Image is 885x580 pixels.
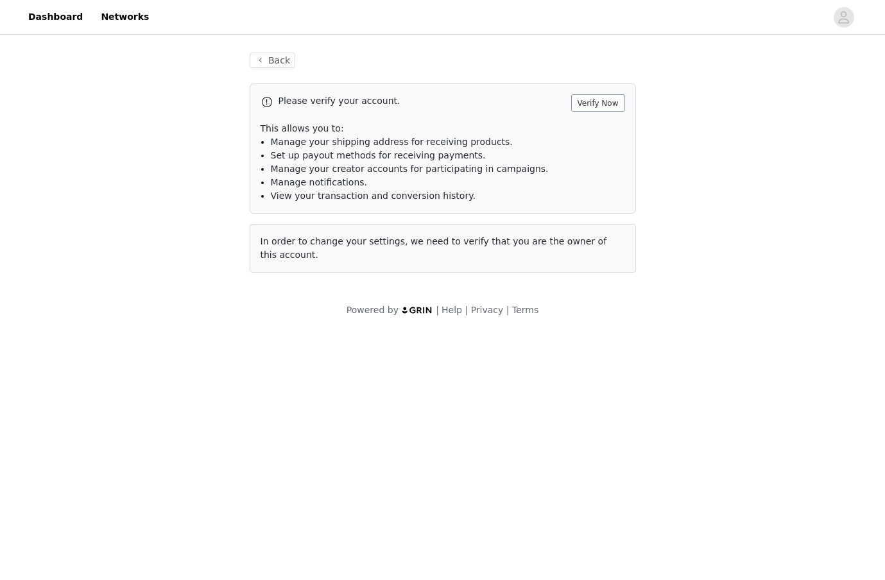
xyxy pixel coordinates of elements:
[347,305,399,315] span: Powered by
[93,3,157,31] a: Networks
[442,305,462,315] a: Help
[571,94,625,112] button: Verify Now
[21,3,90,31] a: Dashboard
[250,53,296,68] button: Back
[261,122,625,135] p: This allows you to:
[271,150,486,160] span: Set up payout methods for receiving payments.
[436,305,439,315] span: |
[465,305,468,315] span: |
[261,236,607,260] span: In order to change your settings, we need to verify that you are the owner of this account.
[471,305,504,315] a: Privacy
[271,177,368,187] span: Manage notifications.
[271,191,476,201] span: View your transaction and conversion history.
[838,7,850,28] div: avatar
[401,306,433,314] img: logo
[279,94,566,108] p: Please verify your account.
[271,137,513,147] span: Manage your shipping address for receiving products.
[512,305,538,315] a: Terms
[506,305,510,315] span: |
[271,164,549,174] span: Manage your creator accounts for participating in campaigns.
